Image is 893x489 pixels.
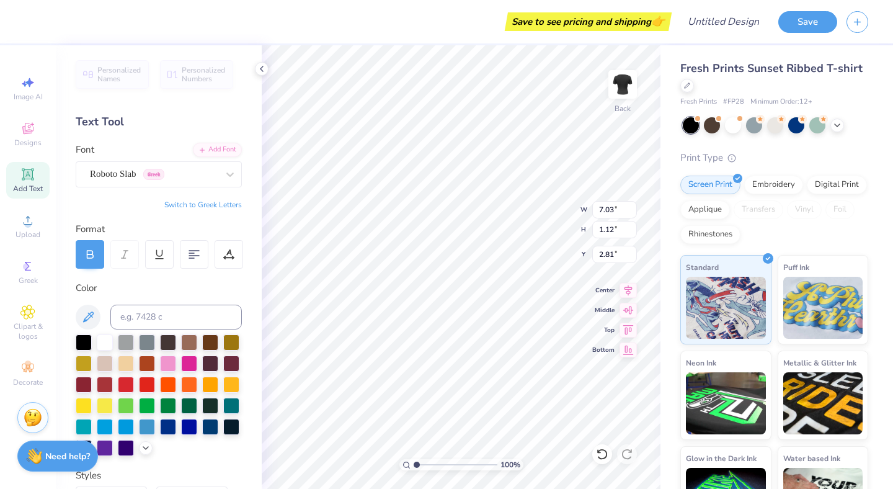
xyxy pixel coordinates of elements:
[500,459,520,470] span: 100 %
[678,9,769,34] input: Untitled Design
[778,11,837,33] button: Save
[592,346,615,354] span: Bottom
[680,61,863,76] span: Fresh Prints Sunset Ribbed T-shirt
[97,66,141,83] span: Personalized Names
[76,469,242,483] div: Styles
[164,200,242,210] button: Switch to Greek Letters
[787,200,822,219] div: Vinyl
[723,97,744,107] span: # FP28
[508,12,669,31] div: Save to see pricing and shipping
[13,377,43,387] span: Decorate
[76,281,242,295] div: Color
[744,176,803,194] div: Embroidery
[783,356,856,369] span: Metallic & Glitter Ink
[76,114,242,130] div: Text Tool
[680,200,730,219] div: Applique
[686,452,757,465] span: Glow in the Dark Ink
[651,14,665,29] span: 👉
[783,277,863,339] img: Puff Ink
[686,277,766,339] img: Standard
[193,143,242,157] div: Add Font
[14,138,42,148] span: Designs
[182,66,226,83] span: Personalized Numbers
[592,326,615,334] span: Top
[680,151,868,165] div: Print Type
[686,372,766,434] img: Neon Ink
[14,92,43,102] span: Image AI
[592,286,615,295] span: Center
[686,261,719,274] span: Standard
[76,222,243,236] div: Format
[19,276,38,285] span: Greek
[783,452,840,465] span: Water based Ink
[734,200,783,219] div: Transfers
[680,97,717,107] span: Fresh Prints
[110,305,242,330] input: e.g. 7428 c
[13,184,43,194] span: Add Text
[16,230,40,240] span: Upload
[783,261,809,274] span: Puff Ink
[615,103,631,114] div: Back
[686,356,716,369] span: Neon Ink
[610,72,635,97] img: Back
[45,451,90,462] strong: Need help?
[825,200,855,219] div: Foil
[592,306,615,315] span: Middle
[750,97,812,107] span: Minimum Order: 12 +
[6,321,50,341] span: Clipart & logos
[807,176,867,194] div: Digital Print
[76,143,94,157] label: Font
[680,176,740,194] div: Screen Print
[680,225,740,244] div: Rhinestones
[783,372,863,434] img: Metallic & Glitter Ink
